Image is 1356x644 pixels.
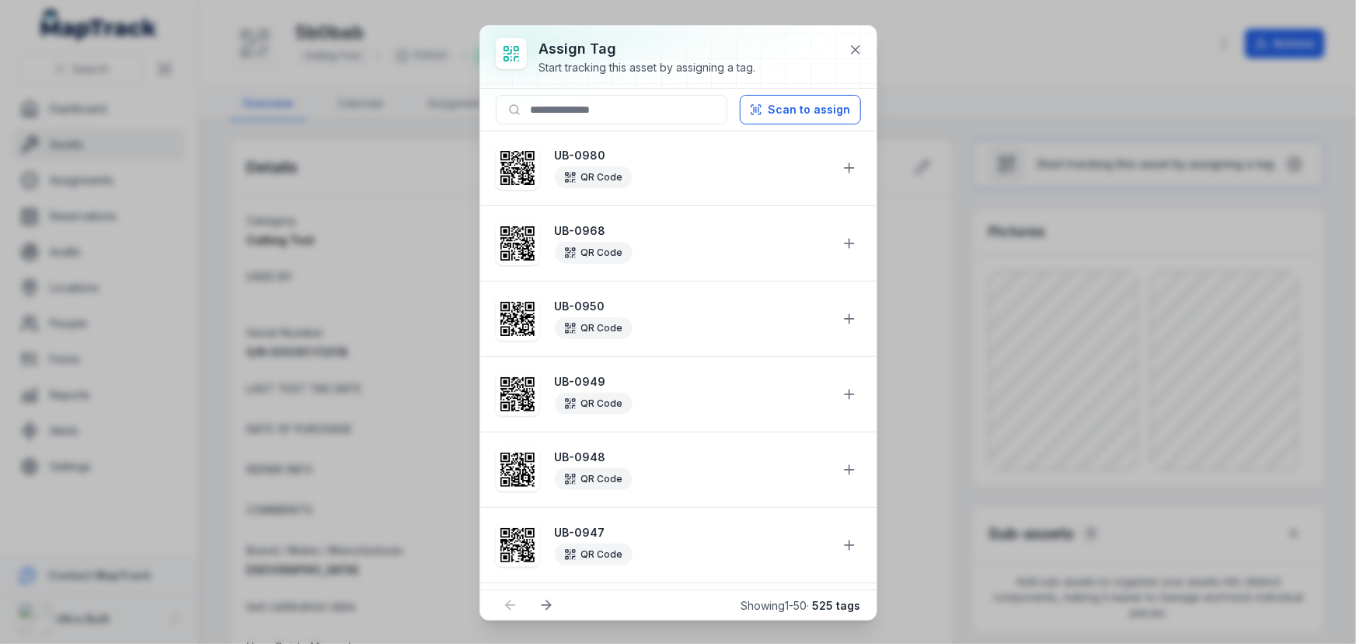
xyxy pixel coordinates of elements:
button: Scan to assign [740,95,861,124]
strong: UB-0949 [555,374,828,390]
div: QR Code [555,317,633,339]
div: QR Code [555,544,633,565]
div: QR Code [555,242,633,264]
strong: 525 tags [813,599,861,612]
div: QR Code [555,393,633,415]
div: QR Code [555,468,633,490]
div: Start tracking this asset by assigning a tag. [539,60,756,75]
h3: Assign tag [539,38,756,60]
strong: UB-0948 [555,450,828,465]
div: QR Code [555,166,633,188]
strong: UB-0968 [555,223,828,239]
strong: UB-0950 [555,299,828,314]
strong: UB-0980 [555,148,828,163]
strong: UB-0947 [555,525,828,541]
span: Showing 1 - 50 · [741,599,861,612]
